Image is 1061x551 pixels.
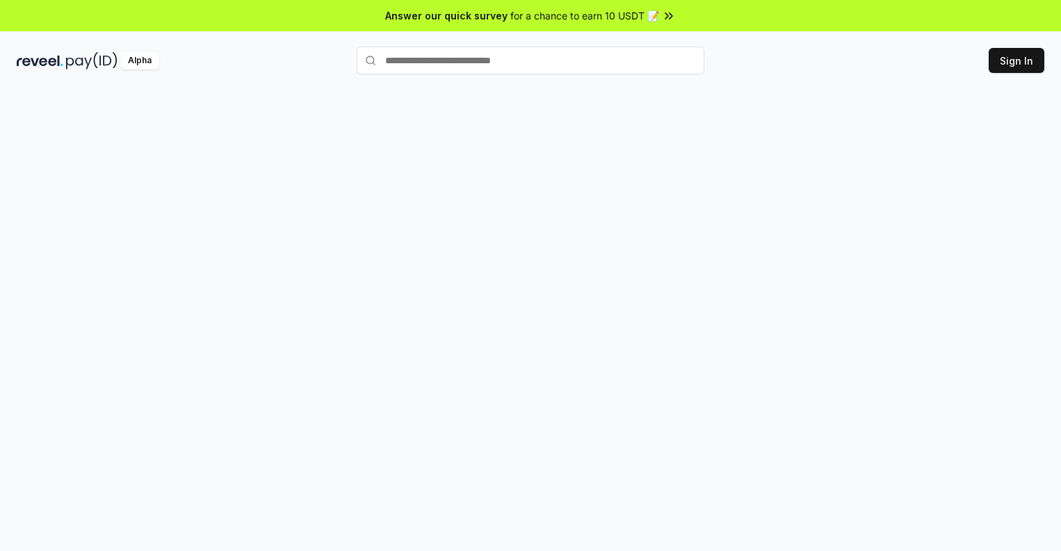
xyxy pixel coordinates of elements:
[989,48,1044,73] button: Sign In
[385,8,508,23] span: Answer our quick survey
[120,52,159,69] div: Alpha
[17,52,63,69] img: reveel_dark
[510,8,659,23] span: for a chance to earn 10 USDT 📝
[66,52,118,69] img: pay_id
